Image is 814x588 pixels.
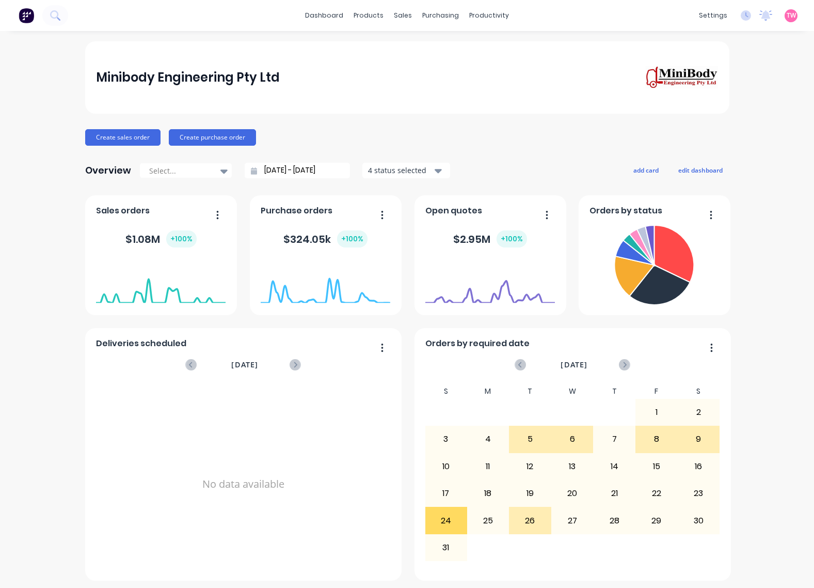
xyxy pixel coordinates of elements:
[125,230,197,247] div: $ 1.08M
[627,163,665,177] button: add card
[96,67,280,88] div: Minibody Engineering Pty Ltd
[678,481,719,506] div: 23
[552,507,593,533] div: 27
[467,384,509,399] div: M
[672,163,729,177] button: edit dashboard
[594,454,635,479] div: 14
[636,426,677,452] div: 8
[677,384,720,399] div: S
[468,454,509,479] div: 11
[787,11,796,20] span: TW
[417,8,464,23] div: purchasing
[561,359,587,370] span: [DATE]
[283,230,368,247] div: $ 324.05k
[509,507,551,533] div: 26
[589,205,662,217] span: Orders by status
[425,205,482,217] span: Open quotes
[337,230,368,247] div: + 100 %
[594,426,635,452] div: 7
[261,205,332,217] span: Purchase orders
[425,384,467,399] div: S
[552,426,593,452] div: 6
[425,454,467,479] div: 10
[636,507,677,533] div: 29
[636,454,677,479] div: 15
[169,129,256,146] button: Create purchase order
[231,359,258,370] span: [DATE]
[636,481,677,506] div: 22
[425,481,467,506] div: 17
[552,481,593,506] div: 20
[552,454,593,479] div: 13
[96,337,186,350] span: Deliveries scheduled
[96,384,390,584] div: No data available
[19,8,34,23] img: Factory
[453,230,527,247] div: $ 2.95M
[425,507,467,533] div: 24
[96,205,150,217] span: Sales orders
[678,454,719,479] div: 16
[678,507,719,533] div: 30
[509,481,551,506] div: 19
[678,399,719,425] div: 2
[362,163,450,178] button: 4 status selected
[509,426,551,452] div: 5
[509,454,551,479] div: 12
[509,384,551,399] div: T
[85,129,161,146] button: Create sales order
[646,66,718,89] img: Minibody Engineering Pty Ltd
[300,8,348,23] a: dashboard
[464,8,514,23] div: productivity
[425,535,467,561] div: 31
[678,426,719,452] div: 9
[468,481,509,506] div: 18
[593,384,635,399] div: T
[635,384,678,399] div: F
[636,399,677,425] div: 1
[85,160,131,181] div: Overview
[594,481,635,506] div: 21
[389,8,417,23] div: sales
[551,384,594,399] div: W
[497,230,527,247] div: + 100 %
[468,507,509,533] div: 25
[166,230,197,247] div: + 100 %
[425,426,467,452] div: 3
[594,507,635,533] div: 28
[348,8,389,23] div: products
[368,165,433,176] div: 4 status selected
[694,8,732,23] div: settings
[468,426,509,452] div: 4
